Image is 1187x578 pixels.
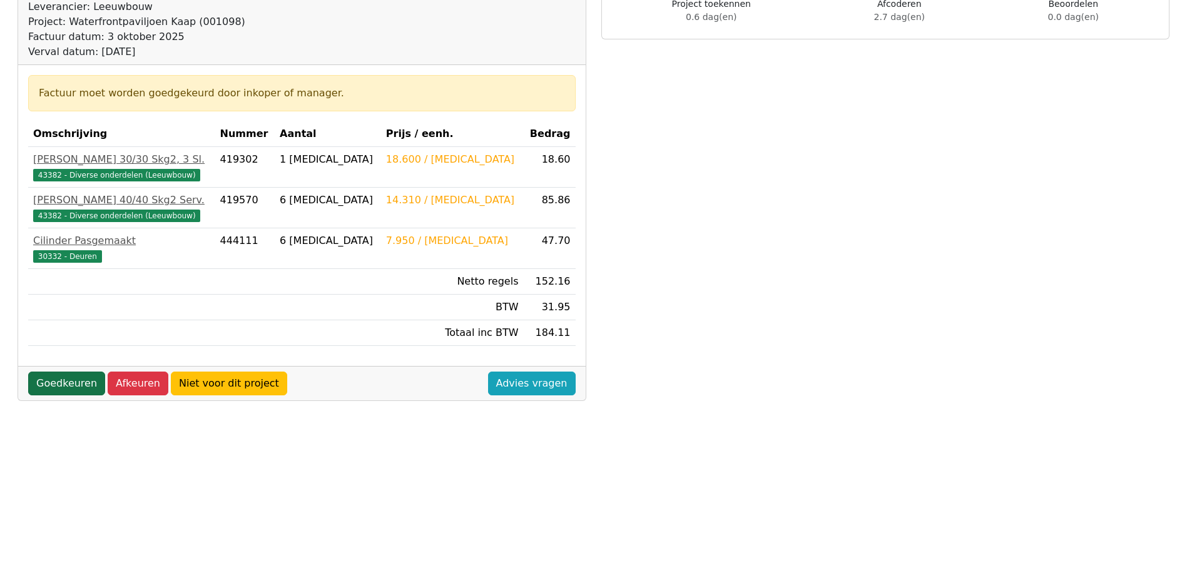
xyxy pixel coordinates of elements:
div: [PERSON_NAME] 40/40 Skg2 Serv. [33,193,210,208]
div: Factuur datum: 3 oktober 2025 [28,29,245,44]
div: [PERSON_NAME] 30/30 Skg2, 3 Sl. [33,152,210,167]
a: Advies vragen [488,372,576,395]
a: [PERSON_NAME] 30/30 Skg2, 3 Sl.43382 - Diverse onderdelen (Leeuwbouw) [33,152,210,182]
td: 85.86 [523,188,575,228]
td: 47.70 [523,228,575,269]
span: 2.7 dag(en) [874,12,925,22]
td: Totaal inc BTW [381,320,524,346]
div: Verval datum: [DATE] [28,44,245,59]
span: 0.6 dag(en) [686,12,736,22]
div: Factuur moet worden goedgekeurd door inkoper of manager. [39,86,565,101]
span: 43382 - Diverse onderdelen (Leeuwbouw) [33,169,200,181]
td: 152.16 [523,269,575,295]
div: Project: Waterfrontpaviljoen Kaap (001098) [28,14,245,29]
a: Niet voor dit project [171,372,287,395]
a: Afkeuren [108,372,168,395]
span: 30332 - Deuren [33,250,102,263]
a: [PERSON_NAME] 40/40 Skg2 Serv.43382 - Diverse onderdelen (Leeuwbouw) [33,193,210,223]
td: 31.95 [523,295,575,320]
span: 43382 - Diverse onderdelen (Leeuwbouw) [33,210,200,222]
div: 6 [MEDICAL_DATA] [280,233,376,248]
div: 18.600 / [MEDICAL_DATA] [386,152,519,167]
div: 7.950 / [MEDICAL_DATA] [386,233,519,248]
a: Cilinder Pasgemaakt30332 - Deuren [33,233,210,263]
div: 14.310 / [MEDICAL_DATA] [386,193,519,208]
td: Netto regels [381,269,524,295]
div: 6 [MEDICAL_DATA] [280,193,376,208]
td: 18.60 [523,147,575,188]
th: Nummer [215,121,275,147]
a: Goedkeuren [28,372,105,395]
div: Cilinder Pasgemaakt [33,233,210,248]
div: 1 [MEDICAL_DATA] [280,152,376,167]
span: 0.0 dag(en) [1048,12,1099,22]
th: Omschrijving [28,121,215,147]
td: 419302 [215,147,275,188]
td: 184.11 [523,320,575,346]
td: 444111 [215,228,275,269]
td: BTW [381,295,524,320]
th: Aantal [275,121,381,147]
th: Prijs / eenh. [381,121,524,147]
th: Bedrag [523,121,575,147]
td: 419570 [215,188,275,228]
